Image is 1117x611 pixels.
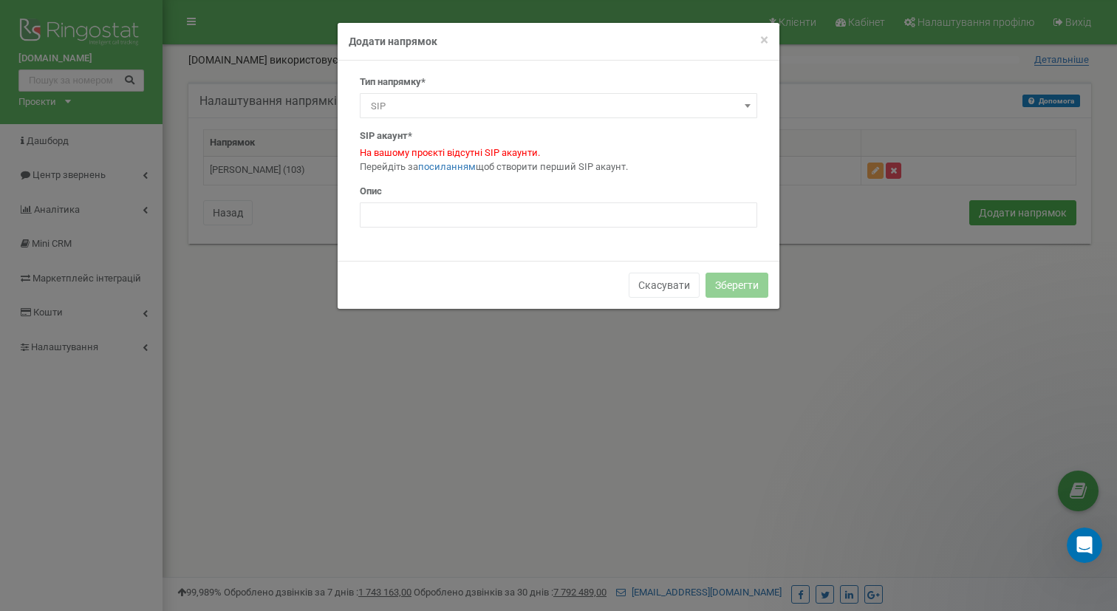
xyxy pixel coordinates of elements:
label: SIP акаунт* [360,129,412,143]
span: SIP [365,96,752,117]
h4: Додати напрямок [349,34,768,49]
button: Зберегти [706,273,768,298]
label: Опис [360,185,382,199]
a: посиланням [418,161,476,172]
span: × [760,31,768,49]
span: SIP [360,93,757,118]
div: Перейдіть за щоб створити перший SIP акаунт. [360,129,757,174]
span: На вашому проєкті відсутні SIP акаунти. [360,147,540,158]
label: Тип напрямку* [360,75,426,89]
iframe: Intercom live chat [1067,528,1102,563]
button: Скасувати [629,273,700,298]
